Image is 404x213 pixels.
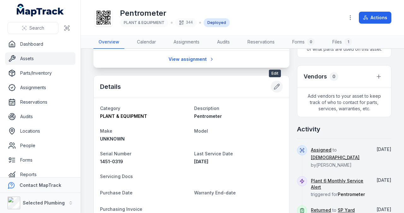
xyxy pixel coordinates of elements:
[194,190,236,195] span: Warranty End-date
[297,125,320,134] h2: Activity
[164,53,218,65] a: View assignment
[100,190,133,195] span: Purchase Date
[377,207,391,212] span: [DATE]
[124,20,164,25] span: PLANT & EQUIPMENT
[8,22,58,34] button: Search
[377,147,391,152] time: 9/25/2025, 10:25:04 AM
[287,36,320,49] a: Forms0
[359,12,391,24] button: Actions
[377,177,391,183] span: [DATE]
[132,36,161,49] a: Calendar
[5,52,75,65] a: Assets
[5,154,75,166] a: Forms
[377,147,391,152] span: [DATE]
[5,139,75,152] a: People
[100,82,121,91] h2: Details
[100,151,131,156] span: Serial Number
[377,177,391,183] time: 9/24/2025, 9:35:00 AM
[194,159,208,164] time: 9/23/2025, 12:00:00 AM
[338,192,365,197] span: Pentrometer
[5,81,75,94] a: Assignments
[304,72,327,81] h3: Vendors
[175,18,197,27] div: 344
[194,128,208,134] span: Model
[204,18,230,27] div: Deployed
[311,147,331,153] a: Assigned
[311,154,359,161] a: [DEMOGRAPHIC_DATA]
[100,159,123,164] span: 1451-0319
[194,151,233,156] span: Last Service Date
[377,207,391,212] time: 9/24/2025, 9:32:38 AM
[330,72,338,81] div: 0
[5,168,75,181] a: Reports
[100,113,147,119] span: PLANT & EQUIPMENT
[23,200,65,205] strong: Selected Plumbing
[100,106,120,111] span: Category
[5,125,75,137] a: Locations
[100,136,125,141] span: UNKNOWN
[194,106,219,111] span: Description
[311,178,367,190] a: Plant 6 Monthly Service Alert
[307,38,315,46] div: 0
[93,36,124,49] a: Overview
[297,88,391,117] span: Add vendors to your asset to keep track of who to contact for parts, services, warranties, etc.
[269,70,281,77] span: Edit
[5,38,75,50] a: Dashboard
[100,128,112,134] span: Make
[242,36,280,49] a: Reservations
[5,96,75,108] a: Reservations
[169,36,205,49] a: Assignments
[20,182,61,188] strong: Contact MapTrack
[29,25,44,31] span: Search
[311,178,367,197] span: triggered for
[100,206,142,212] span: Purchasing Invoice
[212,36,235,49] a: Audits
[5,110,75,123] a: Audits
[327,36,357,49] a: Files1
[120,8,230,18] h1: Pentrometer
[344,38,352,46] div: 1
[5,67,75,79] a: Parts/Inventory
[17,4,64,16] a: MapTrack
[100,174,133,179] span: Servicing Docs
[311,147,359,168] span: to by [PERSON_NAME]
[194,113,222,119] span: Pentrometer
[194,159,208,164] span: [DATE]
